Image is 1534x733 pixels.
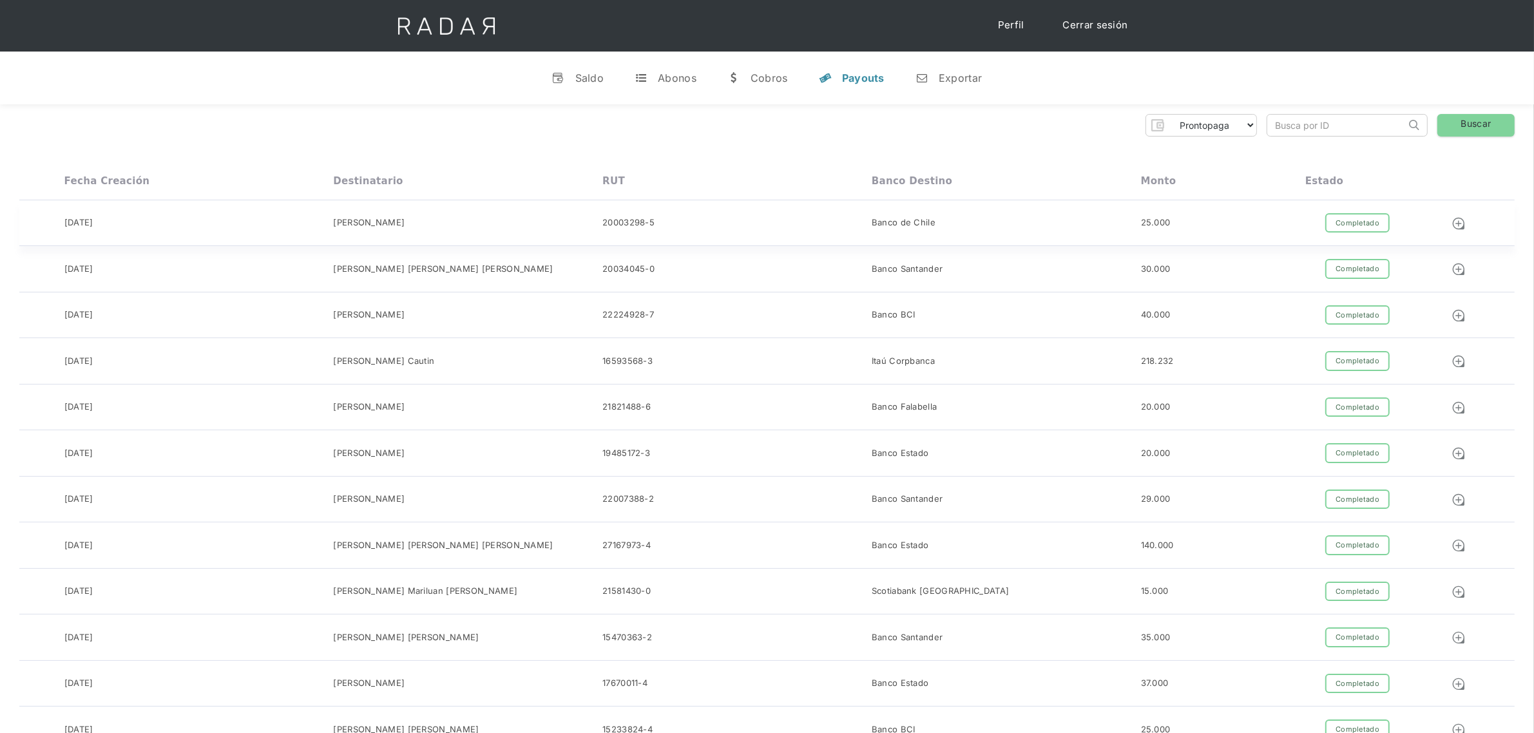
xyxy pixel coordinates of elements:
[602,355,653,368] div: 16593568-3
[872,539,929,552] div: Banco Estado
[1452,262,1466,276] img: Detalle
[333,585,517,598] div: [PERSON_NAME] Mariluan [PERSON_NAME]
[1141,216,1171,229] div: 25.000
[1452,446,1466,461] img: Detalle
[1141,677,1169,690] div: 37.000
[1141,539,1174,552] div: 140.000
[985,13,1037,38] a: Perfil
[333,309,405,321] div: [PERSON_NAME]
[333,631,479,644] div: [PERSON_NAME] [PERSON_NAME]
[602,539,651,552] div: 27167973-4
[333,493,405,506] div: [PERSON_NAME]
[552,71,565,84] div: v
[1141,309,1171,321] div: 40.000
[872,309,916,321] div: Banco BCI
[602,309,654,321] div: 22224928-7
[64,447,93,460] div: [DATE]
[333,401,405,414] div: [PERSON_NAME]
[64,263,93,276] div: [DATE]
[1325,351,1390,371] div: Completado
[64,175,150,187] div: Fecha creación
[916,71,928,84] div: n
[872,401,937,414] div: Banco Falabella
[64,631,93,644] div: [DATE]
[872,631,943,644] div: Banco Santander
[1050,13,1141,38] a: Cerrar sesión
[1325,213,1390,233] div: Completado
[751,71,788,84] div: Cobros
[842,71,885,84] div: Payouts
[1141,493,1171,506] div: 29.000
[1267,115,1406,136] input: Busca por ID
[64,585,93,598] div: [DATE]
[602,677,647,690] div: 17670011-4
[872,585,1009,598] div: Scotiabank [GEOGRAPHIC_DATA]
[1452,354,1466,368] img: Detalle
[333,263,553,276] div: [PERSON_NAME] [PERSON_NAME] [PERSON_NAME]
[1437,114,1515,137] a: Buscar
[1452,631,1466,645] img: Detalle
[1325,582,1390,602] div: Completado
[872,175,952,187] div: Banco destino
[1452,309,1466,323] img: Detalle
[1305,175,1343,187] div: Estado
[333,175,403,187] div: Destinatario
[602,401,651,414] div: 21821488-6
[872,447,929,460] div: Banco Estado
[1325,305,1390,325] div: Completado
[64,401,93,414] div: [DATE]
[1452,401,1466,415] img: Detalle
[1452,677,1466,691] img: Detalle
[1141,447,1171,460] div: 20.000
[1452,538,1466,553] img: Detalle
[333,355,434,368] div: [PERSON_NAME] Cautin
[1141,401,1171,414] div: 20.000
[333,677,405,690] div: [PERSON_NAME]
[872,677,929,690] div: Banco Estado
[333,539,553,552] div: [PERSON_NAME] [PERSON_NAME] [PERSON_NAME]
[1141,355,1174,368] div: 218.232
[64,493,93,506] div: [DATE]
[602,447,650,460] div: 19485172-3
[64,309,93,321] div: [DATE]
[602,175,625,187] div: RUT
[872,263,943,276] div: Banco Santander
[575,71,604,84] div: Saldo
[64,677,93,690] div: [DATE]
[602,631,652,644] div: 15470363-2
[872,216,935,229] div: Banco de Chile
[602,585,651,598] div: 21581430-0
[602,216,655,229] div: 20003298-5
[872,355,935,368] div: Itaú Corpbanca
[1325,535,1390,555] div: Completado
[939,71,982,84] div: Exportar
[1325,259,1390,279] div: Completado
[1325,627,1390,647] div: Completado
[333,447,405,460] div: [PERSON_NAME]
[819,71,832,84] div: y
[1146,114,1257,137] form: Form
[64,216,93,229] div: [DATE]
[64,355,93,368] div: [DATE]
[1325,674,1390,694] div: Completado
[1141,585,1169,598] div: 15.000
[1452,493,1466,507] img: Detalle
[1325,490,1390,509] div: Completado
[1141,263,1171,276] div: 30.000
[602,263,655,276] div: 20034045-0
[1452,216,1466,231] img: Detalle
[1325,443,1390,463] div: Completado
[64,539,93,552] div: [DATE]
[635,71,647,84] div: t
[602,493,654,506] div: 22007388-2
[658,71,696,84] div: Abonos
[1141,175,1176,187] div: Monto
[1325,397,1390,417] div: Completado
[727,71,740,84] div: w
[1141,631,1171,644] div: 35.000
[333,216,405,229] div: [PERSON_NAME]
[1452,585,1466,599] img: Detalle
[872,493,943,506] div: Banco Santander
